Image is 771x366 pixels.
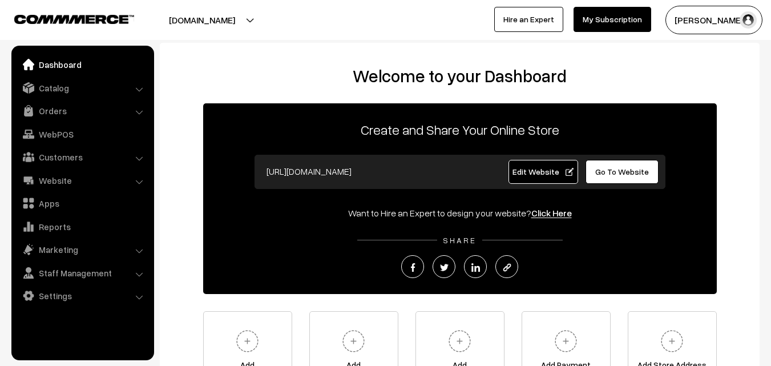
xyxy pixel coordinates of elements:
span: SHARE [437,235,482,245]
img: plus.svg [550,325,582,357]
a: Reports [14,216,150,237]
button: [DOMAIN_NAME] [129,6,275,34]
a: WebPOS [14,124,150,144]
a: Staff Management [14,263,150,283]
a: Website [14,170,150,191]
a: Click Here [531,207,572,219]
div: Want to Hire an Expert to design your website? [203,206,717,220]
span: Edit Website [512,167,574,176]
span: Go To Website [595,167,649,176]
p: Create and Share Your Online Store [203,119,717,140]
img: COMMMERCE [14,15,134,23]
a: Hire an Expert [494,7,563,32]
a: Orders [14,100,150,121]
a: My Subscription [574,7,651,32]
h2: Welcome to your Dashboard [171,66,748,86]
a: Customers [14,147,150,167]
a: Edit Website [508,160,578,184]
img: user [740,11,757,29]
a: COMMMERCE [14,11,114,25]
a: Apps [14,193,150,214]
a: Catalog [14,78,150,98]
a: Settings [14,285,150,306]
a: Marketing [14,239,150,260]
img: plus.svg [656,325,688,357]
img: plus.svg [232,325,263,357]
a: Go To Website [586,160,659,184]
img: plus.svg [444,325,475,357]
button: [PERSON_NAME] [665,6,762,34]
a: Dashboard [14,54,150,75]
img: plus.svg [338,325,369,357]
